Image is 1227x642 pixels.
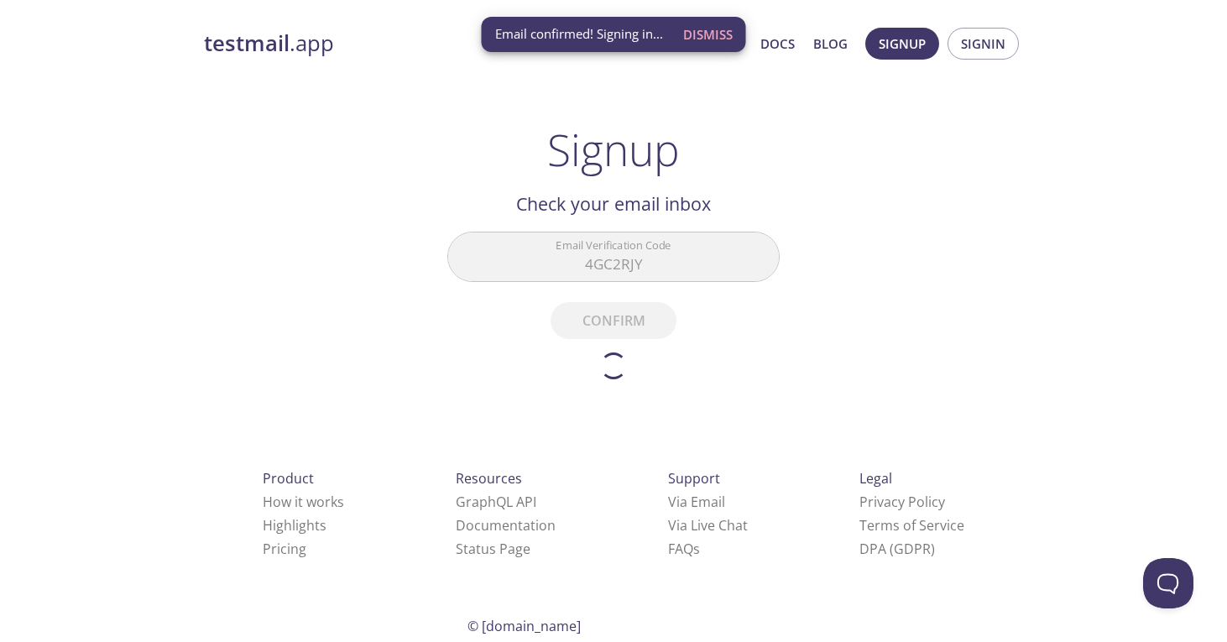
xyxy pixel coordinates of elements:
a: GraphQL API [456,493,536,511]
span: Signin [961,33,1005,55]
span: © [DOMAIN_NAME] [467,617,581,635]
h2: Check your email inbox [447,190,780,218]
h1: Signup [547,124,680,175]
span: Support [668,469,720,488]
span: Product [263,469,314,488]
a: Docs [760,33,795,55]
button: Signin [948,28,1019,60]
a: Terms of Service [859,516,964,535]
button: Signup [865,28,939,60]
iframe: Help Scout Beacon - Open [1143,558,1193,608]
a: Highlights [263,516,326,535]
a: DPA (GDPR) [859,540,935,558]
a: How it works [263,493,344,511]
a: Via Email [668,493,725,511]
span: s [693,540,700,558]
span: Dismiss [683,23,733,45]
span: Signup [879,33,926,55]
span: Email confirmed! Signing in... [495,25,663,43]
a: Via Live Chat [668,516,748,535]
a: FAQ [668,540,700,558]
strong: testmail [204,29,290,58]
a: testmail.app [204,29,598,58]
a: Blog [813,33,848,55]
span: Resources [456,469,522,488]
span: Legal [859,469,892,488]
a: Status Page [456,540,530,558]
button: Dismiss [676,18,739,50]
a: Documentation [456,516,556,535]
a: Pricing [263,540,306,558]
a: Privacy Policy [859,493,945,511]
